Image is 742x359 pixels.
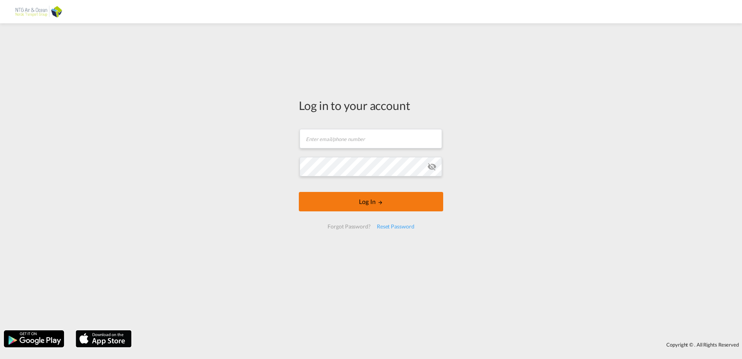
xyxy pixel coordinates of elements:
img: 24501a20ab7611ecb8bce1a71c18ae17.png [12,3,64,21]
input: Enter email/phone number [300,129,442,148]
img: apple.png [75,329,132,348]
div: Reset Password [374,220,418,234]
div: Copyright © . All Rights Reserved [135,338,742,351]
md-icon: icon-eye-off [427,162,437,171]
div: Forgot Password? [324,220,373,234]
button: LOGIN [299,192,443,211]
div: Log in to your account [299,97,443,113]
img: google.png [3,329,65,348]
